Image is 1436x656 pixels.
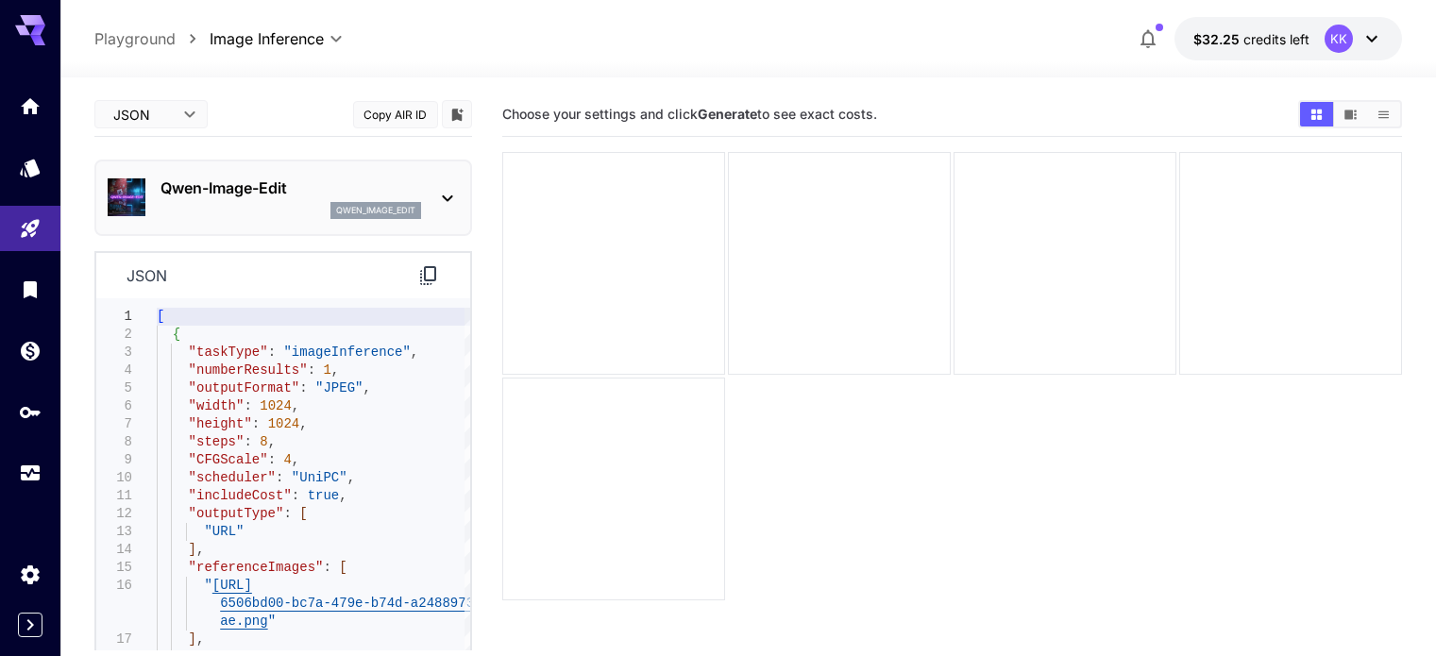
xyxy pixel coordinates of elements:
div: 8 [96,433,132,451]
span: "outputType" [189,506,284,521]
div: Wallet [19,339,42,362]
span: : [292,488,299,503]
button: Expand sidebar [18,613,42,637]
span: "UniPC" [292,470,347,485]
span: "height" [189,416,252,431]
span: [ [340,560,347,575]
div: 16 [96,577,132,595]
span: 6506bd00-bc7a-479e-b74d-a24889733e [221,596,491,611]
span: : [276,470,283,485]
nav: breadcrumb [94,27,210,50]
span: { [173,327,180,342]
span: $32.25 [1193,31,1243,47]
span: 1024 [261,398,293,413]
div: 10 [96,469,132,487]
span: : [284,506,292,521]
div: 9 [96,451,132,469]
p: qwen_image_edit [336,204,415,217]
div: 3 [96,344,132,362]
p: Qwen-Image-Edit [160,177,421,199]
span: ae.png [221,614,268,629]
span: 1 [324,362,331,378]
div: API Keys [19,400,42,424]
div: 14 [96,541,132,559]
span: , [268,434,276,449]
span: 1024 [268,416,300,431]
span: , [363,380,371,395]
button: Show images in grid view [1300,102,1333,126]
button: Add to library [448,103,465,126]
span: : [300,380,308,395]
span: "steps" [189,434,245,449]
span: Image Inference [210,27,324,50]
span: Choose your settings and click to see exact costs. [502,106,877,122]
span: credits left [1243,31,1309,47]
span: , [292,452,299,467]
p: json [127,264,167,287]
span: : [308,362,315,378]
div: Library [19,278,42,301]
span: "outputFormat" [189,380,300,395]
button: Copy AIR ID [353,101,438,128]
button: $32.25497KK [1174,17,1402,60]
span: "URL" [205,524,245,539]
span: , [411,345,418,360]
div: 6 [96,397,132,415]
div: Playground [19,217,42,241]
div: 11 [96,487,132,505]
div: Home [19,94,42,118]
span: "JPEG" [315,380,363,395]
span: "includeCost" [189,488,292,503]
span: : [245,398,252,413]
span: "numberResults" [189,362,308,378]
span: , [300,416,308,431]
span: : [252,416,260,431]
span: [ [300,506,308,521]
div: KK [1325,25,1353,53]
span: "scheduler" [189,470,276,485]
span: 8 [261,434,268,449]
span: "taskType" [189,345,268,360]
div: Settings [19,563,42,586]
div: Qwen-Image-Editqwen_image_edit [108,169,459,227]
span: [URL] [212,578,252,593]
div: 15 [96,559,132,577]
div: 5 [96,379,132,397]
span: "CFGScale" [189,452,268,467]
div: 17 [96,631,132,648]
b: Generate [698,106,757,122]
div: $32.25497 [1193,29,1309,49]
button: Show images in video view [1334,102,1367,126]
span: , [196,631,204,647]
a: Playground [94,27,176,50]
span: " [268,614,276,629]
span: ] [189,542,196,557]
span: : [268,452,276,467]
span: : [245,434,252,449]
div: Usage [19,462,42,485]
div: 4 [96,362,132,379]
div: 1 [96,308,132,326]
span: 4 [284,452,292,467]
div: Models [19,156,42,179]
span: true [308,488,340,503]
span: JSON [113,105,172,125]
div: 7 [96,415,132,433]
div: 13 [96,523,132,541]
span: " [205,578,212,593]
span: , [340,488,347,503]
span: , [292,398,299,413]
span: ] [189,631,196,647]
span: [ [157,309,164,324]
span: , [196,542,204,557]
span: : [268,345,276,360]
div: Show images in grid viewShow images in video viewShow images in list view [1298,100,1402,128]
span: "width" [189,398,245,413]
button: Show images in list view [1367,102,1400,126]
div: 2 [96,326,132,344]
span: : [324,560,331,575]
span: "referenceImages" [189,560,324,575]
span: "imageInference" [284,345,411,360]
